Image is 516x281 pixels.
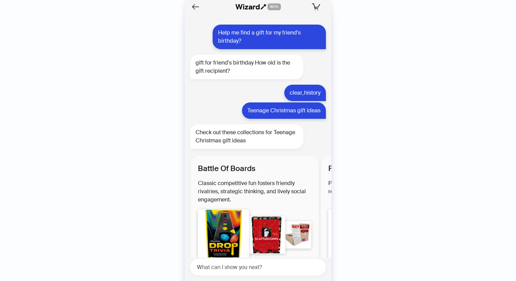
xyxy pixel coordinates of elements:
[328,209,379,261] img: Funko Funko Games Kellogg's Pop-Tarts Card Game | 2-6 Players
[328,179,442,202] h2: Portable, quick-play fun that sharpens reflexes and invites group laughter anywhere.
[190,124,303,149] div: Check out these collections for Teenage Christmas gift ideas
[328,163,442,174] h1: Fast Card Frenzy
[190,55,303,79] div: gift for friend's birthday How old is the gift recipient?
[284,85,326,101] div: clear_history
[198,209,249,261] img: Hasbro Gaming Drop Trivia: Trivial Pursuit Game
[268,3,281,10] span: BETA
[284,221,311,249] img: Murder We Wrote Party Game - Target Exclusive Edition
[198,179,311,202] h2: Classic competitive fun fosters friendly rivalries, strategic thinking, and lively social engagem...
[248,216,285,254] img: Scattergories Game
[242,102,326,119] div: Teenage Christmas gift ideas
[198,163,311,174] h1: Battle Of Boards
[213,25,326,49] div: Help me find a gift for my friend's birthday?
[190,1,201,12] button: Back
